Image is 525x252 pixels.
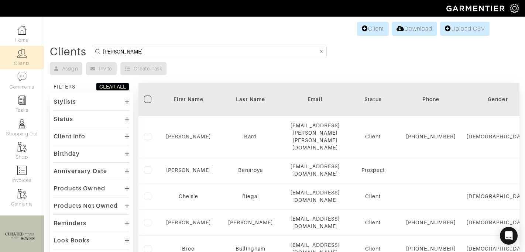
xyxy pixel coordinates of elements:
div: [PHONE_NUMBER] [406,133,456,140]
img: comment-icon-a0a6a9ef722e966f86d9cbdc48e553b5cf19dbc54f86b18d962a5391bc8f6eb6.png [17,72,27,82]
a: Bree [182,246,195,252]
img: garments-icon-b7da505a4dc4fd61783c78ac3ca0ef83fa9d6f193b1c9dc38574b1d14d53ca28.png [17,189,27,199]
div: CLEAR ALL [99,83,126,90]
a: [PERSON_NAME] [166,167,211,173]
div: Prospect [351,166,395,174]
a: Benaroya [238,167,263,173]
div: Client [351,133,395,140]
th: Toggle SortBy [345,83,401,116]
a: Biegal [242,193,259,199]
div: Phone [406,96,456,103]
a: [PERSON_NAME] [166,220,211,225]
div: [PHONE_NUMBER] [406,219,456,226]
div: First Name [166,96,211,103]
div: Reminders [54,220,86,227]
div: [EMAIL_ADDRESS][DOMAIN_NAME] [291,163,340,177]
img: dashboard-icon-dbcd8f5a0b271acd01030246c82b418ddd0df26cd7fceb0bd07c9910d44c42f6.png [17,25,27,35]
div: Products Owned [54,185,105,192]
img: orders-icon-0abe47150d42831381b5fb84f609e132dff9fe21cb692f30cb5eec754e2cba89.png [17,166,27,175]
input: Search by name, email, phone, city, or state [103,47,318,56]
div: Open Intercom Messenger [500,227,518,245]
div: FILTERS [54,83,75,90]
div: [EMAIL_ADDRESS][DOMAIN_NAME] [291,215,340,230]
div: Anniversary Date [54,168,107,175]
a: Upload CSV [440,22,490,36]
div: Client Info [54,133,86,140]
a: [PERSON_NAME] [228,220,273,225]
img: garments-icon-b7da505a4dc4fd61783c78ac3ca0ef83fa9d6f193b1c9dc38574b1d14d53ca28.png [17,142,27,152]
img: gear-icon-white-bd11855cb880d31180b6d7d6211b90ccbf57a29d726f0c71d8c61bd08dd39cc2.png [510,4,519,13]
img: garmentier-logo-header-white-b43fb05a5012e4ada735d5af1a66efaba907eab6374d6393d1fbf88cb4ef424d.png [443,2,510,15]
a: Chelsie [179,193,198,199]
a: Client [357,22,389,36]
a: Bard [244,134,257,139]
img: clients-icon-6bae9207a08558b7cb47a8932f037763ab4055f8c8b6bfacd5dc20c3e0201464.png [17,49,27,58]
th: Toggle SortBy [216,83,285,116]
button: CLEAR ALL [96,83,129,91]
div: Last Name [222,96,279,103]
div: Status [54,115,73,123]
div: Client [351,193,395,200]
th: Toggle SortBy [161,83,216,116]
div: Birthday [54,150,80,158]
a: [PERSON_NAME] [166,134,211,139]
div: Stylists [54,98,76,106]
img: reminder-icon-8004d30b9f0a5d33ae49ab947aed9ed385cf756f9e5892f1edd6e32f2345188e.png [17,96,27,105]
div: Client [351,219,395,226]
div: Email [291,96,340,103]
div: [EMAIL_ADDRESS][PERSON_NAME][PERSON_NAME][DOMAIN_NAME] [291,122,340,151]
div: [EMAIL_ADDRESS][DOMAIN_NAME] [291,189,340,204]
div: Look Books [54,237,90,244]
div: Products Not Owned [54,202,118,210]
img: stylists-icon-eb353228a002819b7ec25b43dbf5f0378dd9e0616d9560372ff212230b889e62.png [17,119,27,128]
a: Download [392,22,437,36]
div: Status [351,96,395,103]
div: Clients [50,48,86,55]
a: Bullingham [236,246,265,252]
